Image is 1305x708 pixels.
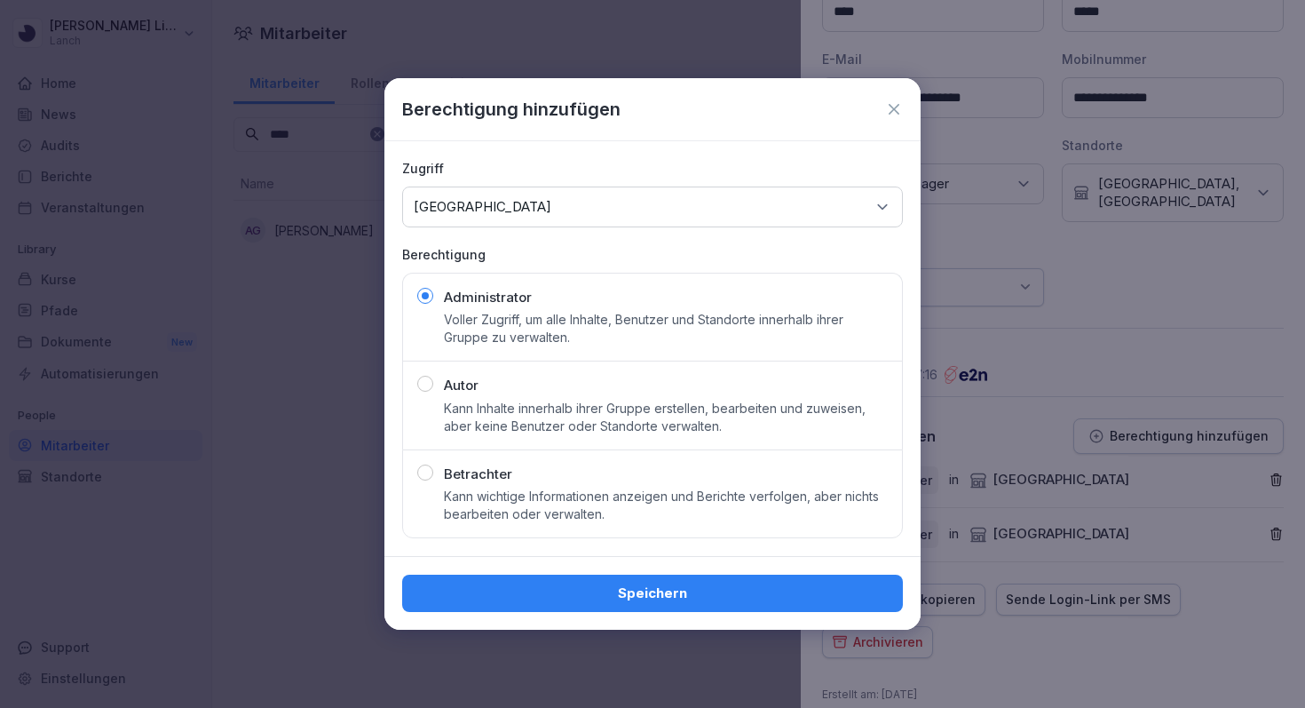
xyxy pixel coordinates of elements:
[402,159,903,178] p: Zugriff
[414,198,551,216] p: [GEOGRAPHIC_DATA]
[444,465,512,485] p: Betrachter
[416,584,889,603] div: Speichern
[444,311,888,346] p: Voller Zugriff, um alle Inhalte, Benutzer und Standorte innerhalb ihrer Gruppe zu verwalten.
[402,575,903,612] button: Speichern
[444,400,888,435] p: Kann Inhalte innerhalb ihrer Gruppe erstellen, bearbeiten und zuweisen, aber keine Benutzer oder ...
[444,288,532,308] p: Administrator
[402,245,903,264] p: Berechtigung
[402,96,621,123] p: Berechtigung hinzufügen
[444,488,888,523] p: Kann wichtige Informationen anzeigen und Berichte verfolgen, aber nichts bearbeiten oder verwalten.
[444,376,478,396] p: Autor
